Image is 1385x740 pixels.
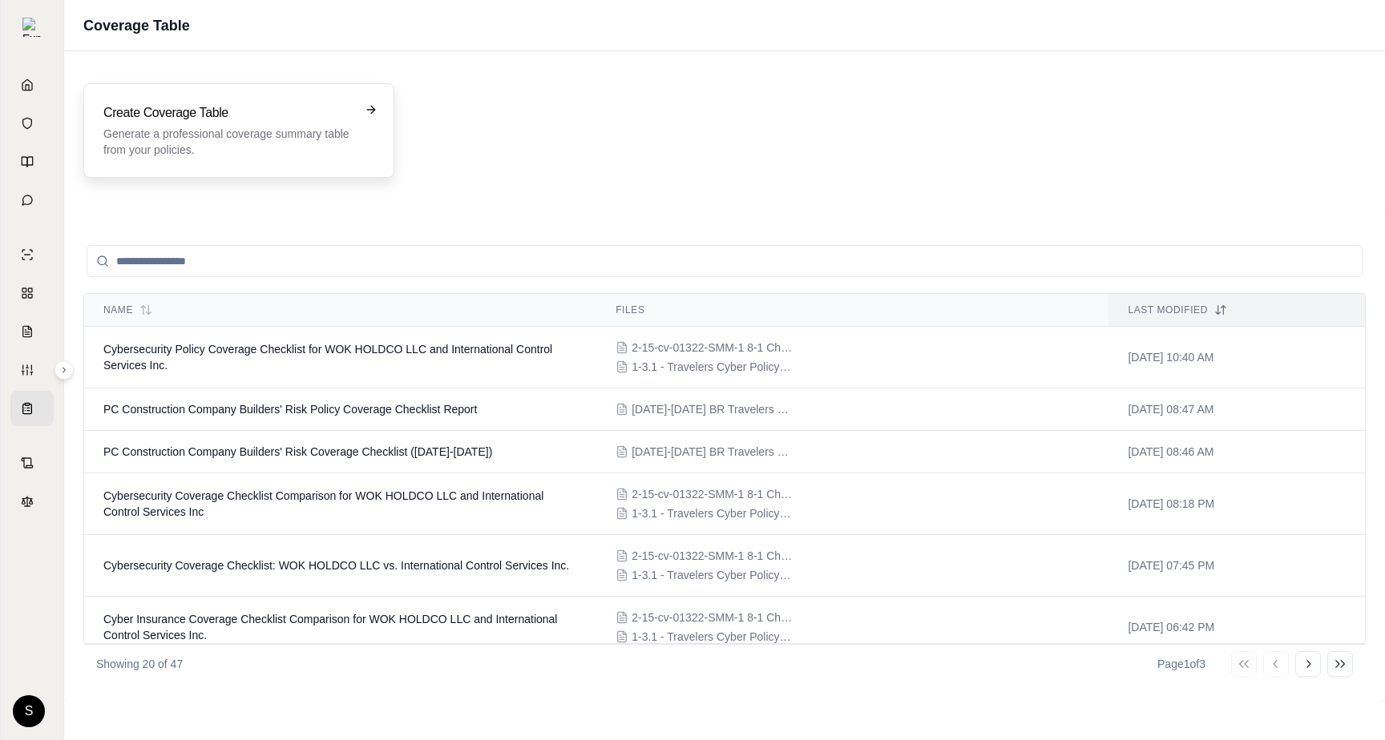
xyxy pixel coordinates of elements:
span: 1-3.1 - Travelers Cyber Policy40.pdf [632,505,792,521]
p: Showing 20 of 47 [96,656,183,672]
td: [DATE] 06:42 PM [1108,597,1365,658]
a: Contract Analysis [10,445,54,481]
span: 2-15-cv-01322-SMM-1 8-1 Chubb Cyber2.pdf [632,609,792,625]
a: Coverage Table [10,391,54,426]
span: 2024-2026 BR Travelers Policy QT-660-6T156565-TIL-24.pdf [632,444,792,460]
span: 1-3.1 - Travelers Cyber Policy40.pdf [632,567,792,583]
a: Documents Vault [10,106,54,141]
td: [DATE] 08:18 PM [1108,473,1365,535]
span: 2-15-cv-01322-SMM-1 8-1 Chubb Cyber2.pdf [632,486,792,502]
td: [DATE] 07:45 PM [1108,535,1365,597]
a: Custom Report [10,352,54,388]
p: Generate a professional coverage summary table from your policies. [103,126,352,158]
span: Cybersecurity Coverage Checklist: WOK HOLDCO LLC vs. International Control Services Inc. [103,559,569,572]
a: Legal Search Engine [10,484,54,519]
span: Cybersecurity Policy Coverage Checklist for WOK HOLDCO LLC and International Control Services Inc. [103,343,552,372]
span: 1-3.1 - Travelers Cyber Policy40.pdf [632,629,792,645]
div: Name [103,304,577,316]
a: Single Policy [10,237,54,272]
div: Page 1 of 3 [1157,656,1205,672]
a: Policy Comparisons [10,275,54,311]
span: 1-3.1 - Travelers Cyber Policy40.pdf [632,359,792,375]
h1: Coverage Table [83,14,190,37]
img: Expand sidebar [22,18,42,37]
button: Expand sidebar [16,11,48,43]
span: 2-15-cv-01322-SMM-1 8-1 Chubb Cyber2.pdf [632,340,792,356]
span: Cybersecurity Coverage Checklist Comparison for WOK HOLDCO LLC and International Control Services... [103,489,543,518]
button: Expand sidebar [55,360,74,380]
th: Files [596,294,1108,327]
a: Claim Coverage [10,314,54,349]
div: Last modified [1128,304,1346,316]
td: [DATE] 08:47 AM [1108,388,1365,431]
td: [DATE] 08:46 AM [1108,431,1365,473]
span: PC Construction Company Builders' Risk Coverage Checklist (2024-2026) [103,445,492,458]
span: Cyber Insurance Coverage Checklist Comparison for WOK HOLDCO LLC and International Control Servic... [103,613,557,641]
td: [DATE] 10:40 AM [1108,327,1365,388]
a: Home [10,67,54,103]
h3: Create Coverage Table [103,103,352,123]
span: 2024-2026 BR Travelers Policy QT-660-6T156565-TIL-24.pdf [632,401,792,417]
div: S [13,695,45,727]
a: Chat [10,183,54,218]
a: Prompt Library [10,144,54,179]
span: PC Construction Company Builders' Risk Policy Coverage Checklist Report [103,403,477,416]
span: 2-15-cv-01322-SMM-1 8-1 Chubb Cyber2.pdf [632,548,792,564]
